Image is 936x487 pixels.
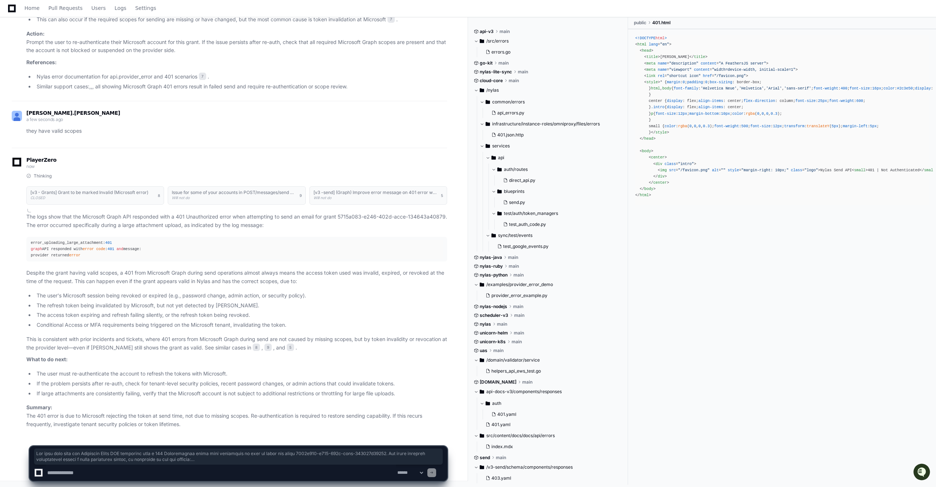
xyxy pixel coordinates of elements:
[678,124,687,128] span: rgba
[34,173,52,179] span: Thinking
[480,330,508,336] span: unicorn-helm
[690,55,707,59] span: </ >
[646,67,655,72] span: meta
[480,348,487,354] span: uas
[504,210,558,216] span: test/auth/token_managers
[30,195,45,200] span: CLOSED
[701,61,716,65] span: content
[710,80,732,84] span: box-sizing
[714,124,739,128] span: font-weight
[34,311,447,319] li: The access token expiring and refresh failing silently, or the refresh token being revoked.
[721,111,730,116] span: 10px
[486,357,540,363] span: /domain/validator/service
[34,370,447,378] li: The user must re-authenticate the account to refresh the tokens with Microsoft.
[491,422,510,428] span: 401.yaml
[667,99,683,103] span: display
[52,77,89,83] a: Powered byPylon
[694,67,710,72] span: content
[31,240,443,259] div: error_uploading_large_attachment: API responded with : message: provider returned
[673,86,698,91] span: font-family
[199,73,206,80] span: 7
[703,73,712,78] span: href
[73,77,89,83] span: Pylon
[813,86,838,91] span: font-weight
[655,36,665,40] span: html
[493,348,504,354] span: main
[658,168,820,172] span: < = = = = >
[646,73,655,78] span: link
[480,29,494,34] span: api-v3
[843,124,868,128] span: margin-left
[7,55,21,68] img: 1756235613930-3d25f9e4-fa56-45dd-b3ad-e072dfbd1548
[486,230,623,241] button: sync/test/events
[509,199,525,205] span: send.py
[492,99,525,105] span: common/errors
[850,86,870,91] span: font-size
[26,117,63,122] span: a few seconds ago
[34,83,447,91] li: Similar support cases: , , , all showing Microsoft Graph 401 errors result in failed send and req...
[646,80,658,84] span: style
[486,152,623,164] button: api
[651,86,660,91] span: html
[483,366,618,376] button: helpers_api_ews_test.go
[807,124,829,128] span: translateY
[635,193,651,197] span: </ >
[856,99,863,103] span: 600
[884,86,895,91] span: color
[690,124,692,128] span: 0
[653,180,667,184] span: center
[757,111,759,116] span: 0
[492,143,510,149] span: services
[714,73,746,78] span: "/favicon.png"
[660,168,666,172] span: img
[678,161,694,166] span: "intro"
[773,124,782,128] span: 12px
[83,247,94,251] span: error
[26,30,447,55] p: Prompt the user to re-authenticate their Microsoft account for this grant. If the issue persists ...
[48,6,82,10] span: Pull Requests
[698,124,701,128] span: 0
[26,403,447,428] p: The 401 error is due to Microsoft rejecting the token at send time, not due to missing scopes. Re...
[655,161,662,166] span: div
[721,168,725,172] span: ""
[31,247,42,251] span: graph
[840,86,847,91] span: 400
[642,48,651,53] span: head
[483,290,618,301] button: provider_error_example.py
[26,356,68,362] strong: What to do next:
[669,61,698,65] span: "description"
[683,80,685,84] span: 0
[503,243,549,249] span: test_google_events.py
[499,29,510,34] span: main
[34,389,447,398] li: If large attachments are consistently failing, verify that the Microsoft account is not subject t...
[12,111,22,121] img: ALV-UjU-Uivu_cc8zlDcn2c9MNEgVYayUocKx0gHV_Yy_SMunaAAd7JZxK5fgww1Mi-cdUJK5q-hvUHnPErhbMG5W0ta4bF9-...
[474,35,623,47] button: /src/errors
[667,80,680,84] span: margin
[486,98,490,106] svg: Directory
[829,99,854,103] span: font-weight
[504,188,524,194] span: blueprints
[26,269,447,286] p: Despite the grant having valid scopes, a 401 from Microsoft Graph during send operations almost a...
[480,78,503,84] span: cloud-core
[172,190,296,195] h1: Issue for some of your accounts in POST/messages/send API error
[26,59,57,65] strong: References:
[687,80,703,84] span: padding
[701,86,737,91] span: 'Helvetica Neue'
[653,161,696,166] span: < = >
[69,253,81,257] span: error
[486,120,490,128] svg: Directory
[492,121,600,127] span: infrastructure/instance-roles/omniproxy/files/errors
[313,195,331,200] span: Will not do
[651,130,669,134] span: </ >
[108,247,114,251] span: 401
[651,155,665,160] span: center
[638,42,647,47] span: html
[7,7,22,22] img: PlayerZero
[498,232,532,238] span: sync/test/events
[34,321,447,329] li: Conditional Access or MFA requirements being triggered on the Microsoft tenant, invalidating the ...
[660,42,669,47] span: "en"
[26,158,56,162] span: PlayerZero
[642,149,651,153] span: body
[92,6,106,10] span: Users
[634,20,646,26] span: public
